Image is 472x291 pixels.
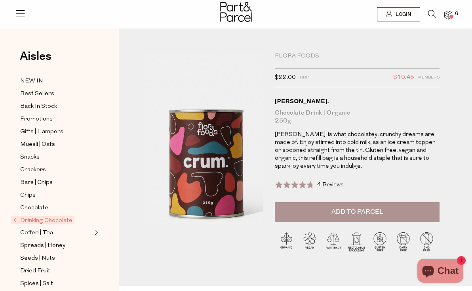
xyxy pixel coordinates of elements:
[20,115,53,124] span: Promotions
[20,114,92,124] a: Promotions
[275,52,440,60] div: Flora Foods
[20,153,40,162] span: Snacks
[20,266,50,276] span: Dried Fruit
[20,279,92,289] a: Spices | Salt
[275,109,440,125] div: Chocolate Drink | Organic 250g
[20,279,53,289] span: Spices | Salt
[20,165,92,175] a: Crackers
[20,228,53,238] span: Coffee | Tea
[345,230,368,253] img: P_P-ICONS-Live_Bec_V11_Recyclable_Packaging.svg
[20,254,55,263] span: Seeds | Nuts
[20,203,92,213] a: Chocolate
[317,182,344,188] span: 4 Reviews
[20,89,92,99] a: Best Sellers
[20,178,92,188] a: Bars | Chips
[20,101,92,111] a: Back In Stock
[93,228,98,237] button: Expand/Collapse Coffee | Tea
[275,97,440,105] div: [PERSON_NAME].
[20,152,92,162] a: Snacks
[20,178,53,188] span: Bars | Chips
[298,230,322,253] img: P_P-ICONS-Live_Bec_V11_Vegan.svg
[20,77,43,86] span: NEW IN
[20,127,92,137] a: Gifts | Hampers
[20,165,46,175] span: Crackers
[20,266,92,276] a: Dried Fruit
[331,207,383,216] span: Add to Parcel
[418,73,440,83] span: Members
[20,102,57,111] span: Back In Stock
[393,73,414,83] span: $19.45
[275,230,298,253] img: P_P-ICONS-Live_Bec_V11_Organic.svg
[453,10,460,17] span: 6
[11,216,74,224] span: Drinking Chocolate
[368,230,392,253] img: P_P-ICONS-Live_Bec_V11_Gluten_Free.svg
[20,127,63,137] span: Gifts | Hampers
[98,11,315,267] img: flora-foods-crum-250g.jpg
[13,216,92,225] a: Drinking Chocolate
[275,73,296,83] span: $22.00
[20,241,65,251] span: Spreads | Honey
[322,230,345,253] img: P_P-ICONS-Live_Bec_V11_Fair_Trade.svg
[394,11,411,18] span: Login
[20,241,92,251] a: Spreads | Honey
[20,140,92,149] a: Muesli | Oats
[300,73,309,83] span: RRP
[20,191,36,200] span: Chips
[444,11,452,19] a: 6
[20,140,55,149] span: Muesli | Oats
[275,131,440,170] p: [PERSON_NAME]. is what chocolatey, crunchy dreams are made of. Enjoy stirred into cold milk, as a...
[20,89,54,99] span: Best Sellers
[20,76,92,86] a: NEW IN
[20,48,51,65] span: Aisles
[220,2,252,22] img: Part&Parcel
[20,228,92,238] a: Coffee | Tea
[20,190,92,200] a: Chips
[377,7,420,21] a: Login
[415,259,466,285] inbox-online-store-chat: Shopify online store chat
[20,253,92,263] a: Seeds | Nuts
[415,230,438,253] img: P_P-ICONS-Live_Bec_V11_GMO_Free.svg
[275,202,440,222] button: Add to Parcel
[392,230,415,253] img: P_P-ICONS-Live_Bec_V11_Dairy_Free.svg
[20,203,48,213] span: Chocolate
[20,50,51,70] a: Aisles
